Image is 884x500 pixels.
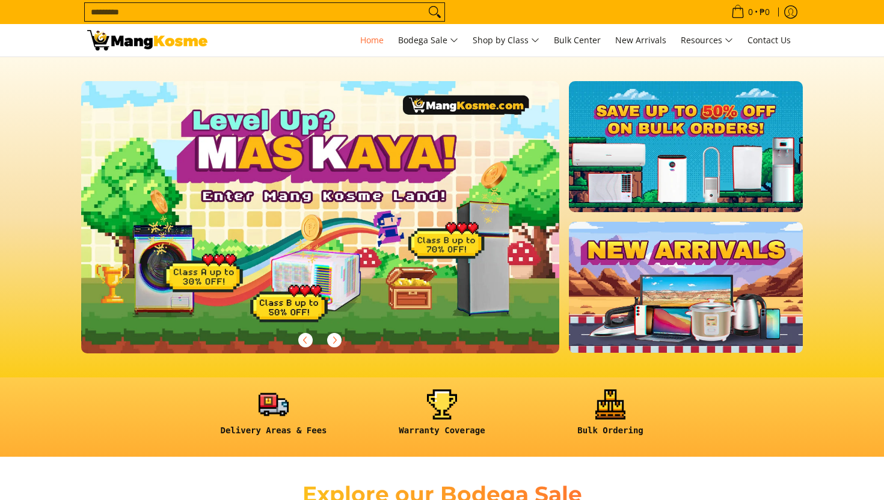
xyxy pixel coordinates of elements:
[758,8,772,16] span: ₱0
[532,389,689,445] a: <h6><strong>Bulk Ordering</strong></h6>
[392,24,464,56] a: Bodega Sale
[364,389,520,445] a: <h6><strong>Warranty Coverage</strong></h6>
[473,33,539,48] span: Shop by Class
[219,24,797,56] nav: Main Menu
[746,8,755,16] span: 0
[615,34,666,46] span: New Arrivals
[321,327,348,353] button: Next
[554,34,601,46] span: Bulk Center
[467,24,545,56] a: Shop by Class
[425,3,444,21] button: Search
[741,24,797,56] a: Contact Us
[292,327,319,353] button: Previous
[609,24,672,56] a: New Arrivals
[548,24,607,56] a: Bulk Center
[354,24,390,56] a: Home
[87,30,207,50] img: Mang Kosme: Your Home Appliances Warehouse Sale Partner!
[675,24,739,56] a: Resources
[747,34,791,46] span: Contact Us
[360,34,384,46] span: Home
[195,389,352,445] a: <h6><strong>Delivery Areas & Fees</strong></h6>
[728,5,773,19] span: •
[398,33,458,48] span: Bodega Sale
[81,81,559,353] img: Gaming desktop banner
[681,33,733,48] span: Resources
